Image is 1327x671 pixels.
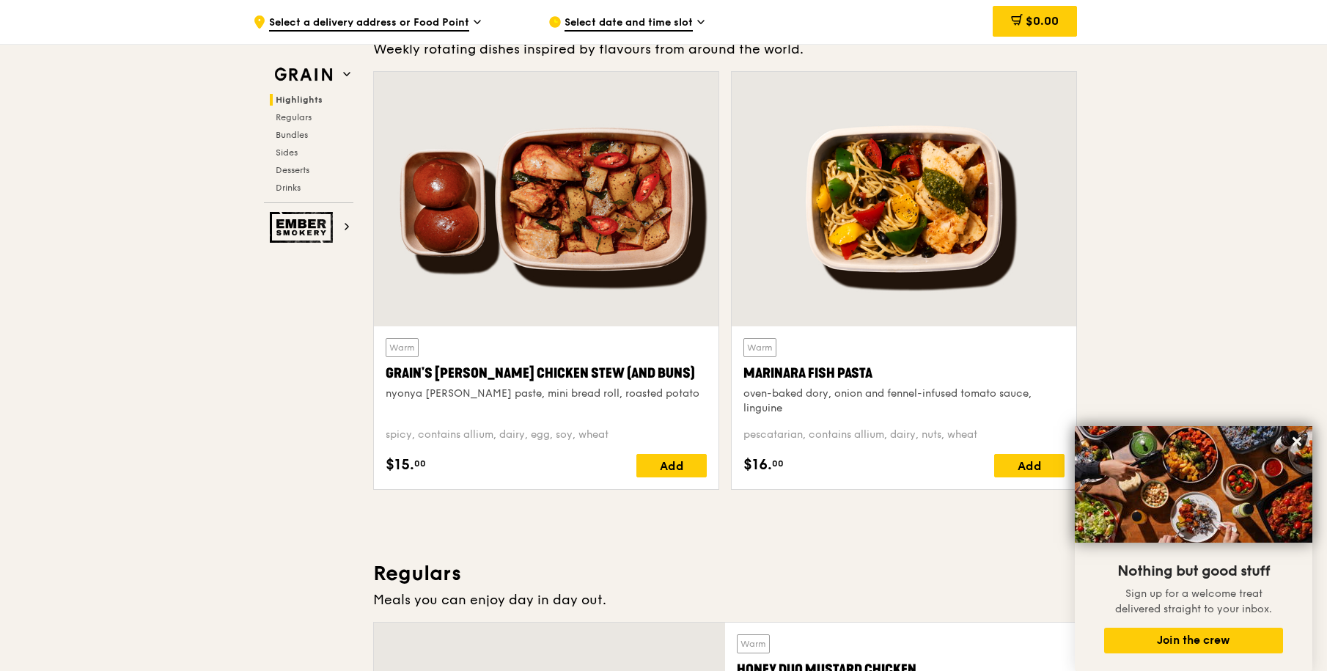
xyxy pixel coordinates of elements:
[276,183,301,193] span: Drinks
[1117,562,1270,580] span: Nothing but good stuff
[386,338,419,357] div: Warm
[737,634,770,653] div: Warm
[270,62,337,88] img: Grain web logo
[1104,628,1283,653] button: Join the crew
[743,428,1065,442] div: pescatarian, contains allium, dairy, nuts, wheat
[1115,587,1272,615] span: Sign up for a welcome treat delivered straight to your inbox.
[414,458,426,469] span: 00
[1285,430,1309,453] button: Close
[269,15,469,32] span: Select a delivery address or Food Point
[270,212,337,243] img: Ember Smokery web logo
[1075,426,1312,543] img: DSC07876-Edit02-Large.jpeg
[276,130,308,140] span: Bundles
[772,458,784,469] span: 00
[276,147,298,158] span: Sides
[276,95,323,105] span: Highlights
[386,386,707,401] div: nyonya [PERSON_NAME] paste, mini bread roll, roasted potato
[373,560,1077,587] h3: Regulars
[743,363,1065,384] div: Marinara Fish Pasta
[565,15,693,32] span: Select date and time slot
[743,386,1065,416] div: oven-baked dory, onion and fennel-infused tomato sauce, linguine
[373,39,1077,59] div: Weekly rotating dishes inspired by flavours from around the world.
[743,454,772,476] span: $16.
[276,112,312,122] span: Regulars
[994,454,1065,477] div: Add
[386,363,707,384] div: Grain's [PERSON_NAME] Chicken Stew (and buns)
[373,590,1077,610] div: Meals you can enjoy day in day out.
[743,338,776,357] div: Warm
[636,454,707,477] div: Add
[276,165,309,175] span: Desserts
[386,454,414,476] span: $15.
[1026,14,1059,28] span: $0.00
[386,428,707,442] div: spicy, contains allium, dairy, egg, soy, wheat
